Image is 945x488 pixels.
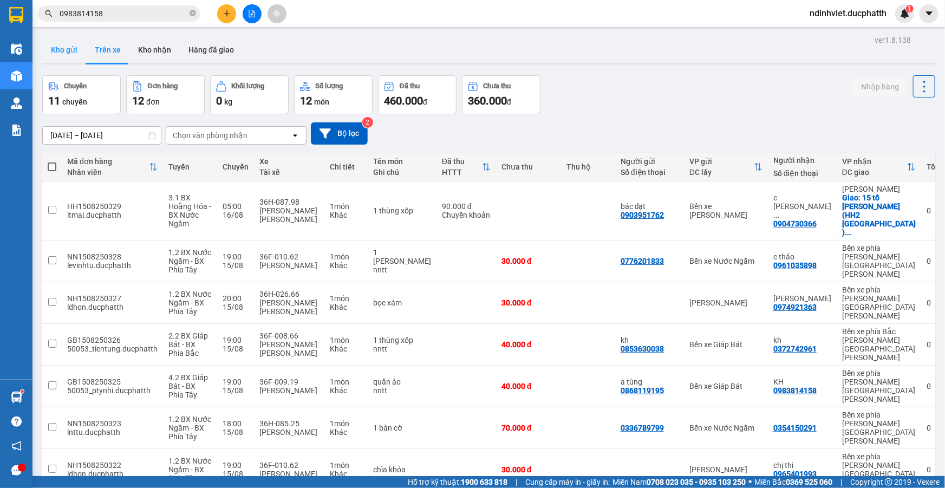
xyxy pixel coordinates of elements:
[67,470,158,478] div: ldhon.ducphatth
[11,97,22,109] img: warehouse-icon
[148,82,178,90] div: Đơn hàng
[507,97,511,106] span: đ
[754,476,832,488] span: Miền Bắc
[330,202,362,211] div: 1 món
[501,257,556,265] div: 30.000 đ
[773,461,831,470] div: chị thi
[373,344,431,353] div: nntt
[259,470,319,478] div: [PERSON_NAME]
[168,162,212,171] div: Tuyến
[243,4,262,23] button: file-add
[442,202,491,211] div: 90.000 đ
[842,369,916,404] div: Bến xe phía [PERSON_NAME][GEOGRAPHIC_DATA][PERSON_NAME]
[621,211,664,219] div: 0903951762
[67,303,158,311] div: ldhon.ducphatth
[330,252,362,261] div: 1 món
[842,185,916,193] div: [PERSON_NAME]
[168,457,211,483] span: 1.2 BX Nước Ngầm - BX Phía Tây
[501,424,556,432] div: 70.000 đ
[773,470,817,478] div: 0965401993
[621,378,679,386] div: a tùng
[33,58,88,81] strong: PHIẾU GỬI HÀNG
[86,37,129,63] button: Trên xe
[330,344,362,353] div: Khác
[842,411,916,445] div: Bến xe phía [PERSON_NAME][GEOGRAPHIC_DATA][PERSON_NAME]
[773,252,831,261] div: c thảo
[11,43,22,55] img: warehouse-icon
[223,419,249,428] div: 18:00
[842,157,907,166] div: VP nhận
[330,294,362,303] div: 1 món
[67,428,158,437] div: lnttu.ducphatth
[129,37,180,63] button: Kho nhận
[378,75,457,114] button: Đã thu460.000đ
[248,10,256,17] span: file-add
[259,419,319,428] div: 36H-085.25
[462,75,540,114] button: Chưa thu360.000đ
[689,465,762,474] div: [PERSON_NAME]
[501,162,556,171] div: Chưa thu
[689,298,762,307] div: [PERSON_NAME]
[259,331,319,340] div: 36F-008.66
[146,97,160,106] span: đơn
[373,336,431,344] div: 1 thùng xốp
[300,94,312,107] span: 12
[330,378,362,386] div: 1 món
[223,294,249,303] div: 20:00
[259,378,319,386] div: 36F-009.19
[223,344,249,353] div: 15/08
[67,386,158,395] div: 50053_ptynhi.ducphatth
[773,261,817,270] div: 0961035898
[689,202,762,219] div: Bến xe [PERSON_NAME]
[67,378,158,386] div: GB1508250325
[773,303,817,311] div: 0974921363
[259,386,319,395] div: [PERSON_NAME]
[408,476,507,488] span: Hỗ trợ kỹ thuật:
[67,168,149,177] div: Nhân viên
[900,9,910,18] img: icon-new-feature
[67,336,158,344] div: GB1508250326
[566,162,610,171] div: Thu hộ
[773,156,831,165] div: Người nhận
[100,77,164,88] span: PT1508250330
[773,211,780,219] span: ...
[461,478,507,486] strong: 1900 633 818
[168,373,208,399] span: 4.2 BX Giáp Bát - BX Phía Tây
[373,386,431,395] div: nntt
[924,9,934,18] span: caret-down
[11,441,22,451] span: notification
[484,82,511,90] div: Chưa thu
[330,336,362,344] div: 1 món
[773,193,831,219] div: c lâm -0961343357
[311,122,368,145] button: Bộ lọc
[501,465,556,474] div: 30.000 đ
[773,344,817,353] div: 0372742961
[23,9,97,56] strong: CÔNG TY TNHH VẬN TẢI QUỐC TẾ ĐỨC PHÁT
[852,77,908,96] button: Nhập hàng
[373,378,431,386] div: quần áo
[748,480,752,484] span: ⚪️
[773,336,831,344] div: kh
[621,386,664,395] div: 0868119195
[885,478,892,486] span: copyright
[842,168,907,177] div: ĐC giao
[920,4,939,23] button: caret-down
[442,211,491,219] div: Chuyển khoản
[786,478,832,486] strong: 0369 525 060
[11,392,22,403] img: warehouse-icon
[330,461,362,470] div: 1 món
[223,261,249,270] div: 15/08
[223,252,249,261] div: 19:00
[62,97,87,106] span: chuyến
[168,331,208,357] span: 2.2 BX Giáp Bát - BX Phía Bắc
[259,157,319,166] div: Xe
[5,38,21,84] img: logo
[190,9,196,19] span: close-circle
[259,252,319,261] div: 36F-010.62
[773,424,817,432] div: 0354150291
[9,7,23,23] img: logo-vxr
[190,10,196,16] span: close-circle
[259,168,319,177] div: Tài xế
[67,157,149,166] div: Mã đơn hàng
[316,82,343,90] div: Số lượng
